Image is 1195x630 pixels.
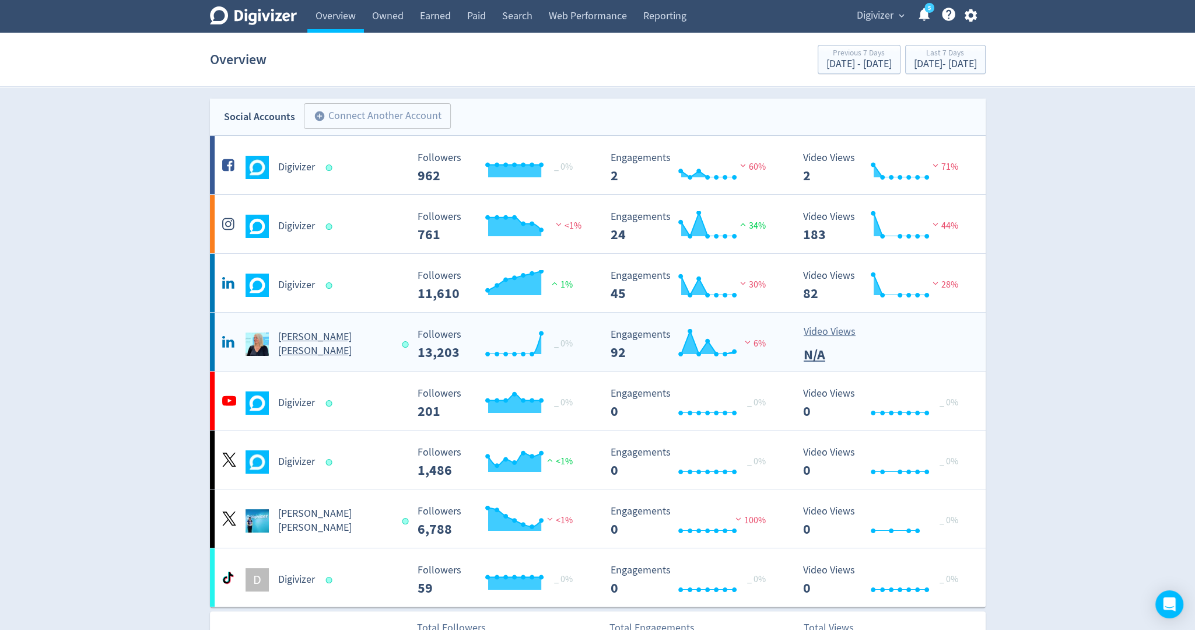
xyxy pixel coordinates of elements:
button: Connect Another Account [304,103,451,129]
p: N/A [804,344,871,365]
svg: Video Views 2 [797,152,972,183]
a: Digivizer undefinedDigivizer Followers 962 Followers 962 _ 0% Engagements 2 Engagements 2 60% Vid... [210,136,986,194]
span: _ 0% [940,573,958,585]
span: <1% [544,514,573,526]
svg: Video Views 82 [797,270,972,301]
div: Last 7 Days [914,49,977,59]
span: <1% [544,456,573,467]
a: Connect Another Account [295,105,451,129]
a: Digivizer undefinedDigivizer Followers 761 Followers 761 <1% Engagements 24 Engagements 24 34% Vi... [210,195,986,253]
svg: Video Views 0 [797,565,972,596]
span: 71% [930,161,958,173]
div: Social Accounts [224,108,295,125]
span: Data last synced: 29 Sep 2025, 11:02pm (AEST) [325,459,335,466]
img: Emma Lo Russo undefined [246,509,269,533]
span: add_circle [314,110,325,122]
svg: Engagements 0 [605,388,780,419]
img: negative-performance.svg [733,514,744,523]
img: positive-performance.svg [544,456,556,464]
a: 5 [924,3,934,13]
h5: [PERSON_NAME] [PERSON_NAME] [278,507,392,535]
h5: Digivizer [278,396,315,410]
h5: Digivizer [278,573,315,587]
svg: Followers --- [412,388,587,419]
span: Data last synced: 30 Sep 2025, 5:01am (AEST) [325,282,335,289]
span: 30% [737,279,766,290]
svg: Video Views 183 [797,211,972,242]
img: Emma Lo Russo undefined [246,332,269,356]
img: positive-performance.svg [737,220,749,229]
img: negative-performance.svg [742,338,754,346]
svg: Engagements 0 [605,447,780,478]
span: 1% [549,279,573,290]
svg: Video Views 0 [797,388,972,419]
svg: Followers 962 [412,152,587,183]
text: 5 [927,4,930,12]
span: Data last synced: 30 Sep 2025, 5:01am (AEST) [325,223,335,230]
a: Emma Lo Russo undefined[PERSON_NAME] [PERSON_NAME] Followers --- _ 0% Followers 13,203 Engagement... [210,313,986,371]
img: negative-performance.svg [737,279,749,288]
h5: Digivizer [278,455,315,469]
img: negative-performance.svg [553,220,565,229]
span: 6% [742,338,766,349]
img: positive-performance.svg [549,279,560,288]
svg: Engagements 92 [605,329,780,360]
span: _ 0% [940,514,958,526]
div: Previous 7 Days [826,49,892,59]
svg: Video Views 0 [797,506,972,537]
svg: Engagements 2 [605,152,780,183]
svg: Engagements 0 [605,506,780,537]
svg: Followers --- [412,270,587,301]
span: 60% [737,161,766,173]
svg: Followers --- [412,329,587,360]
svg: Followers --- [412,447,587,478]
img: Digivizer undefined [246,450,269,474]
span: Data last synced: 29 Sep 2025, 4:02pm (AEST) [402,518,412,524]
svg: Followers --- [412,565,587,596]
div: D [246,568,269,591]
svg: Followers --- [412,506,587,537]
span: <1% [553,220,581,232]
span: _ 0% [554,573,573,585]
span: _ 0% [747,456,766,467]
h5: Digivizer [278,160,315,174]
div: [DATE] - [DATE] [826,59,892,69]
span: Data last synced: 30 Sep 2025, 5:01am (AEST) [325,164,335,171]
div: [DATE] - [DATE] [914,59,977,69]
button: Digivizer [853,6,907,25]
img: Digivizer undefined [246,215,269,238]
span: expand_more [896,10,907,21]
img: negative-performance.svg [930,220,941,229]
span: _ 0% [554,397,573,408]
svg: Engagements 45 [605,270,780,301]
span: _ 0% [940,397,958,408]
img: Digivizer undefined [246,156,269,179]
img: negative-performance.svg [544,514,556,523]
span: _ 0% [940,456,958,467]
span: _ 0% [747,573,766,585]
svg: Engagements 24 [605,211,780,242]
span: 28% [930,279,958,290]
img: Digivizer undefined [246,391,269,415]
h5: [PERSON_NAME] [PERSON_NAME] [278,330,392,358]
p: Video Views [804,324,871,339]
img: negative-performance.svg [737,161,749,170]
svg: Engagements 0 [605,565,780,596]
span: 34% [737,220,766,232]
h1: Overview [210,41,267,78]
h5: Digivizer [278,278,315,292]
button: Last 7 Days[DATE]- [DATE] [905,45,986,74]
span: _ 0% [747,397,766,408]
span: _ 0% [554,161,573,173]
h5: Digivizer [278,219,315,233]
a: Digivizer undefinedDigivizer Followers --- _ 0% Followers 201 Engagements 0 Engagements 0 _ 0% Vi... [210,372,986,430]
a: Digivizer undefinedDigivizer Followers --- Followers 11,610 1% Engagements 45 Engagements 45 30% ... [210,254,986,312]
span: Digivizer [857,6,893,25]
div: Open Intercom Messenger [1155,590,1183,618]
img: Digivizer undefined [246,274,269,297]
a: Emma Lo Russo undefined[PERSON_NAME] [PERSON_NAME] Followers --- Followers 6,788 <1% Engagements ... [210,489,986,548]
a: Digivizer undefinedDigivizer Followers --- Followers 1,486 <1% Engagements 0 Engagements 0 _ 0% V... [210,430,986,489]
span: Data last synced: 29 Sep 2025, 11:02pm (AEST) [325,400,335,407]
span: Data last synced: 30 Sep 2025, 4:01am (AEST) [325,577,335,583]
img: negative-performance.svg [930,161,941,170]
